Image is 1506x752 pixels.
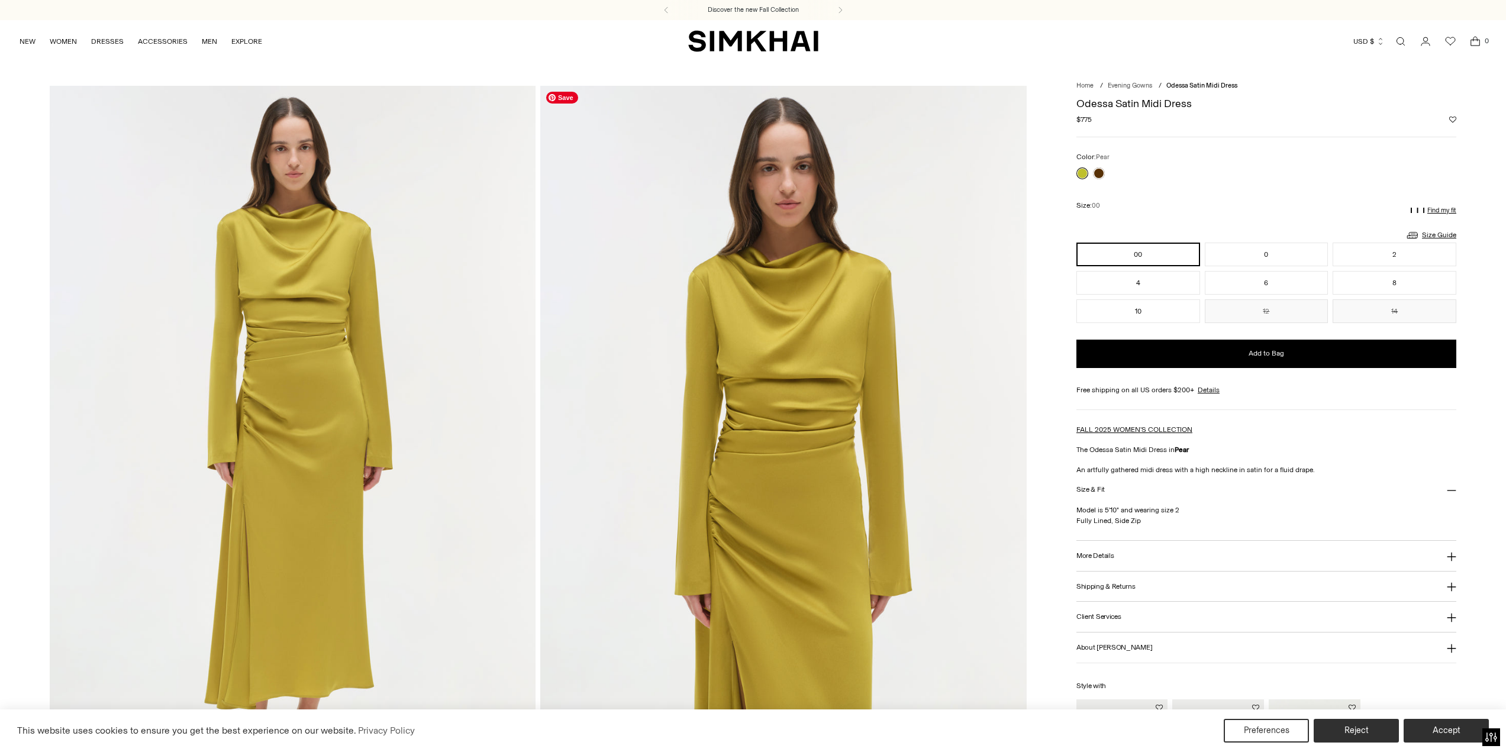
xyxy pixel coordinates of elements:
h3: Shipping & Returns [1076,583,1136,590]
a: Evening Gowns [1108,82,1152,89]
a: Discover the new Fall Collection [708,5,799,15]
a: DRESSES [91,28,124,54]
a: FALL 2025 WOMEN'S COLLECTION [1076,425,1192,434]
a: Wishlist [1439,30,1462,53]
span: Pear [1096,153,1110,161]
button: Accept [1404,719,1489,743]
button: More Details [1076,541,1456,571]
label: Size: [1076,200,1100,211]
iframe: Sign Up via Text for Offers [9,707,119,743]
h1: Odessa Satin Midi Dress [1076,98,1456,109]
div: / [1100,81,1103,91]
h3: Size & Fit [1076,486,1105,493]
button: Reject [1314,719,1399,743]
button: 00 [1076,243,1200,266]
a: Go to the account page [1414,30,1437,53]
div: / [1159,81,1162,91]
nav: breadcrumbs [1076,81,1456,91]
h6: Style with [1076,682,1456,690]
a: ACCESSORIES [138,28,188,54]
button: USD $ [1353,28,1385,54]
button: Preferences [1224,719,1309,743]
button: Add to Wishlist [1349,704,1356,711]
a: Details [1198,385,1220,395]
a: MEN [202,28,217,54]
label: Color: [1076,151,1110,163]
button: 10 [1076,299,1200,323]
a: Open cart modal [1463,30,1487,53]
a: SIMKHAI [688,30,818,53]
h3: About [PERSON_NAME] [1076,644,1152,651]
p: The Odessa Satin Midi Dress in [1076,444,1456,455]
button: 8 [1333,271,1456,295]
a: NEW [20,28,36,54]
span: $775 [1076,114,1092,125]
strong: Pear [1175,446,1189,454]
a: EXPLORE [231,28,262,54]
button: Add to Wishlist [1449,116,1456,123]
button: Add to Bag [1076,340,1456,368]
span: Add to Bag [1249,348,1284,359]
p: Model is 5'10" and wearing size 2 Fully Lined, Side Zip [1076,505,1456,526]
button: Client Services [1076,602,1456,632]
button: Shipping & Returns [1076,572,1456,602]
a: Size Guide [1405,228,1456,243]
span: Odessa Satin Midi Dress [1166,82,1237,89]
button: 4 [1076,271,1200,295]
a: Home [1076,82,1094,89]
h3: More Details [1076,552,1114,560]
h3: Client Services [1076,613,1121,621]
a: WOMEN [50,28,77,54]
span: Save [546,92,578,104]
button: About [PERSON_NAME] [1076,632,1456,663]
button: 14 [1333,299,1456,323]
div: Free shipping on all US orders $200+ [1076,385,1456,395]
a: Privacy Policy (opens in a new tab) [356,722,417,740]
button: 0 [1205,243,1328,266]
button: 2 [1333,243,1456,266]
a: Open search modal [1389,30,1413,53]
button: Add to Wishlist [1156,704,1163,711]
button: 12 [1205,299,1328,323]
button: 6 [1205,271,1328,295]
span: 00 [1092,202,1100,209]
span: 0 [1481,35,1492,46]
button: Size & Fit [1076,475,1456,505]
p: An artfully gathered midi dress with a high neckline in satin for a fluid drape. [1076,464,1456,475]
span: This website uses cookies to ensure you get the best experience on our website. [17,725,356,736]
button: Add to Wishlist [1252,704,1259,711]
